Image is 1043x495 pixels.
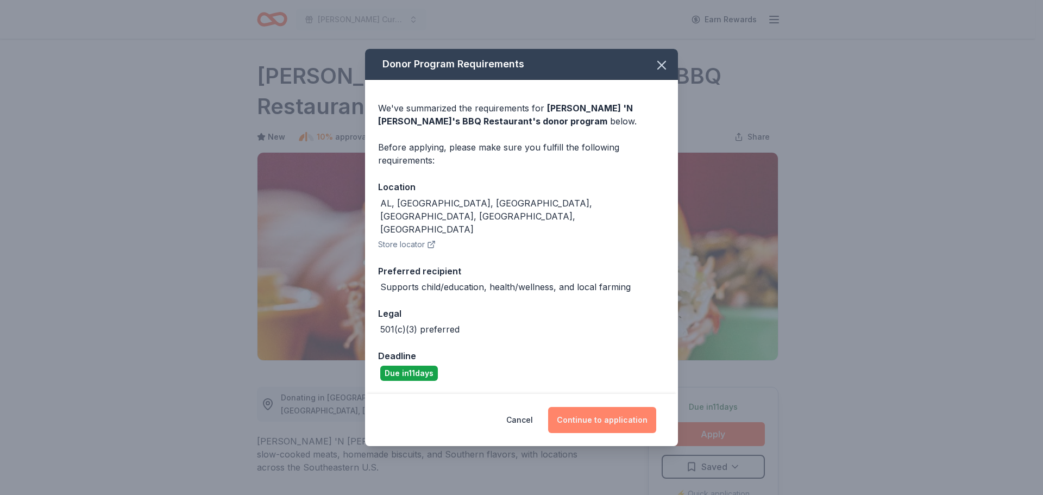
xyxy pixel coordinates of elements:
div: 501(c)(3) preferred [380,323,460,336]
div: We've summarized the requirements for below. [378,102,665,128]
div: AL, [GEOGRAPHIC_DATA], [GEOGRAPHIC_DATA], [GEOGRAPHIC_DATA], [GEOGRAPHIC_DATA], [GEOGRAPHIC_DATA] [380,197,665,236]
div: Legal [378,306,665,321]
button: Cancel [506,407,533,433]
div: Preferred recipient [378,264,665,278]
button: Store locator [378,238,436,251]
div: Location [378,180,665,194]
div: Before applying, please make sure you fulfill the following requirements: [378,141,665,167]
div: Deadline [378,349,665,363]
button: Continue to application [548,407,656,433]
div: Due in 11 days [380,366,438,381]
div: Supports child/education, health/wellness, and local farming [380,280,631,293]
div: Donor Program Requirements [365,49,678,80]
